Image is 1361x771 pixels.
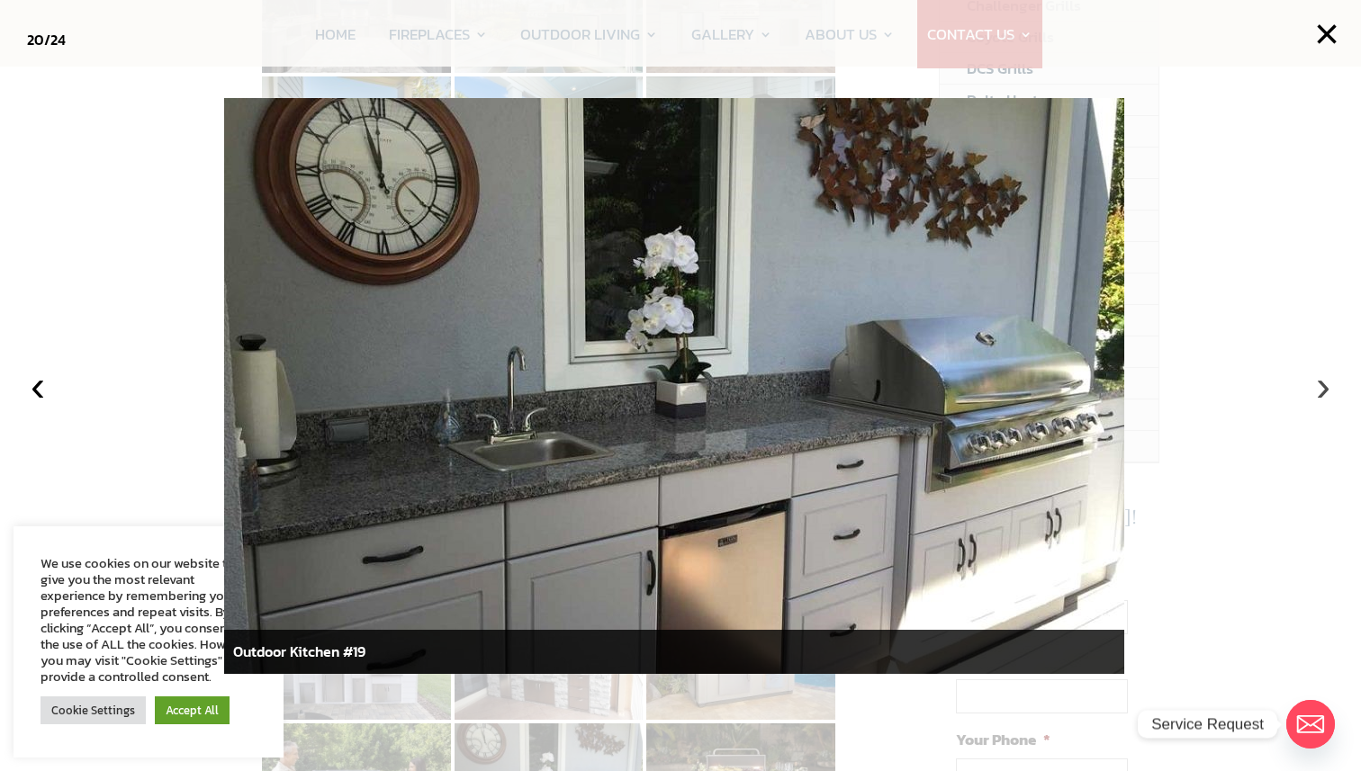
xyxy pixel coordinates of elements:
span: 24 [50,29,66,50]
img: outdoor_kitchen_contractor.jpg [224,98,1124,674]
a: Cookie Settings [41,696,146,724]
span: 20 [27,29,44,50]
a: Accept All [155,696,230,724]
button: ‹ [18,366,58,406]
div: / [27,27,66,53]
div: Outdoor Kitchen #19 [224,630,1124,674]
a: Email [1286,700,1335,749]
div: We use cookies on our website to give you the most relevant experience by remembering your prefer... [41,555,257,685]
button: › [1303,366,1343,406]
button: × [1307,14,1347,54]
